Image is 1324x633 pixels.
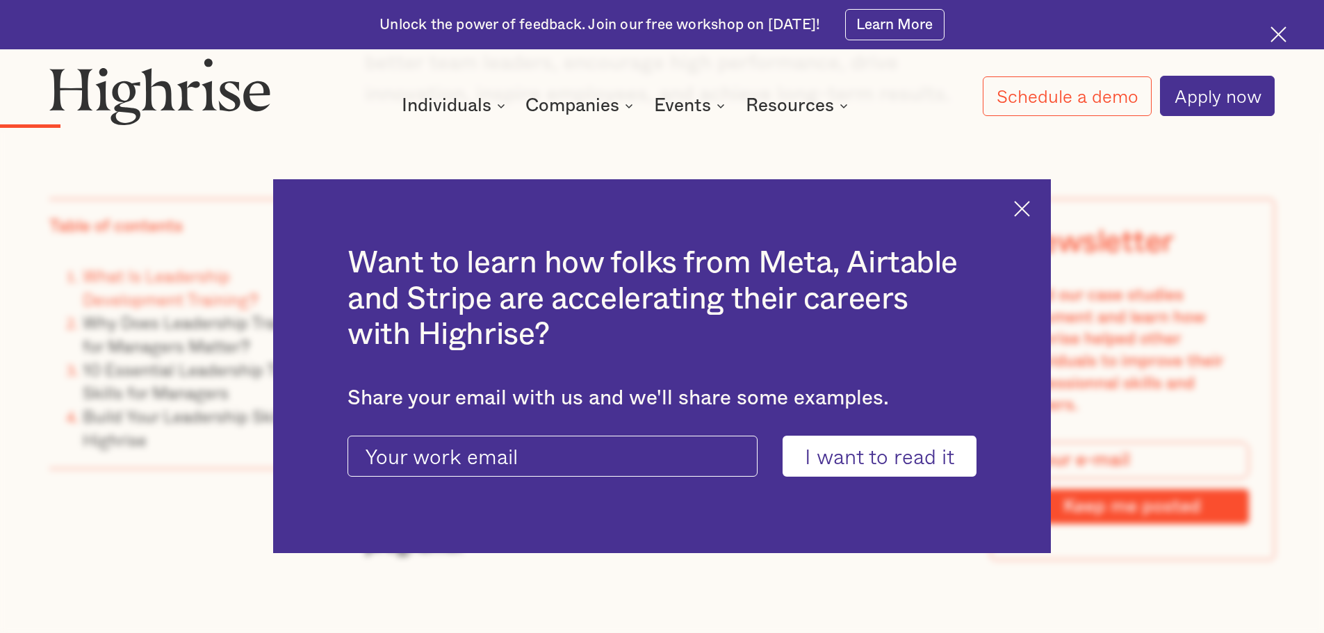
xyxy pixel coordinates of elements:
[348,436,758,477] input: Your work email
[1160,76,1275,116] a: Apply now
[348,386,976,411] div: Share your email with us and we'll share some examples.
[348,245,976,353] h2: Want to learn how folks from Meta, Airtable and Stripe are accelerating their careers with Highrise?
[348,436,976,477] form: current-ascender-blog-article-modal-form
[525,97,619,114] div: Companies
[654,97,729,114] div: Events
[525,97,637,114] div: Companies
[1014,201,1030,217] img: Cross icon
[49,58,270,124] img: Highrise logo
[746,97,834,114] div: Resources
[845,9,945,40] a: Learn More
[654,97,711,114] div: Events
[1270,26,1286,42] img: Cross icon
[983,76,1152,116] a: Schedule a demo
[746,97,852,114] div: Resources
[402,97,509,114] div: Individuals
[402,97,491,114] div: Individuals
[379,15,820,35] div: Unlock the power of feedback. Join our free workshop on [DATE]!
[783,436,976,477] input: I want to read it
